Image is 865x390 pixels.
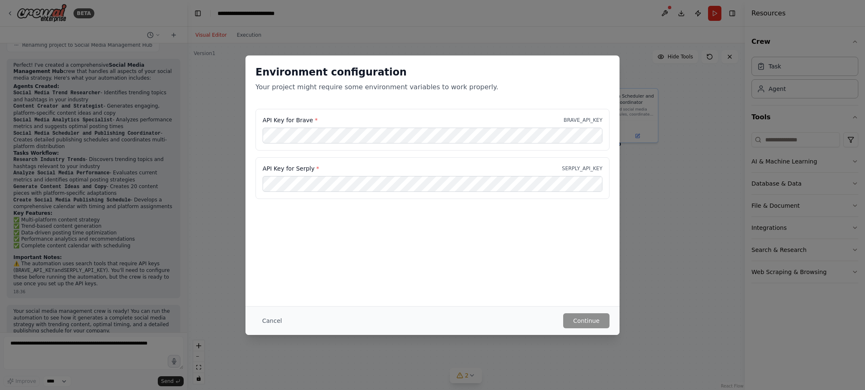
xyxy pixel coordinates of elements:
[562,165,602,172] p: SERPLY_API_KEY
[563,313,610,328] button: Continue
[255,65,610,79] h2: Environment configuration
[263,116,318,124] label: API Key for Brave
[564,117,602,123] p: BRAVE_API_KEY
[255,82,610,92] p: Your project might require some environment variables to work properly.
[255,313,288,328] button: Cancel
[263,164,319,173] label: API Key for Serply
